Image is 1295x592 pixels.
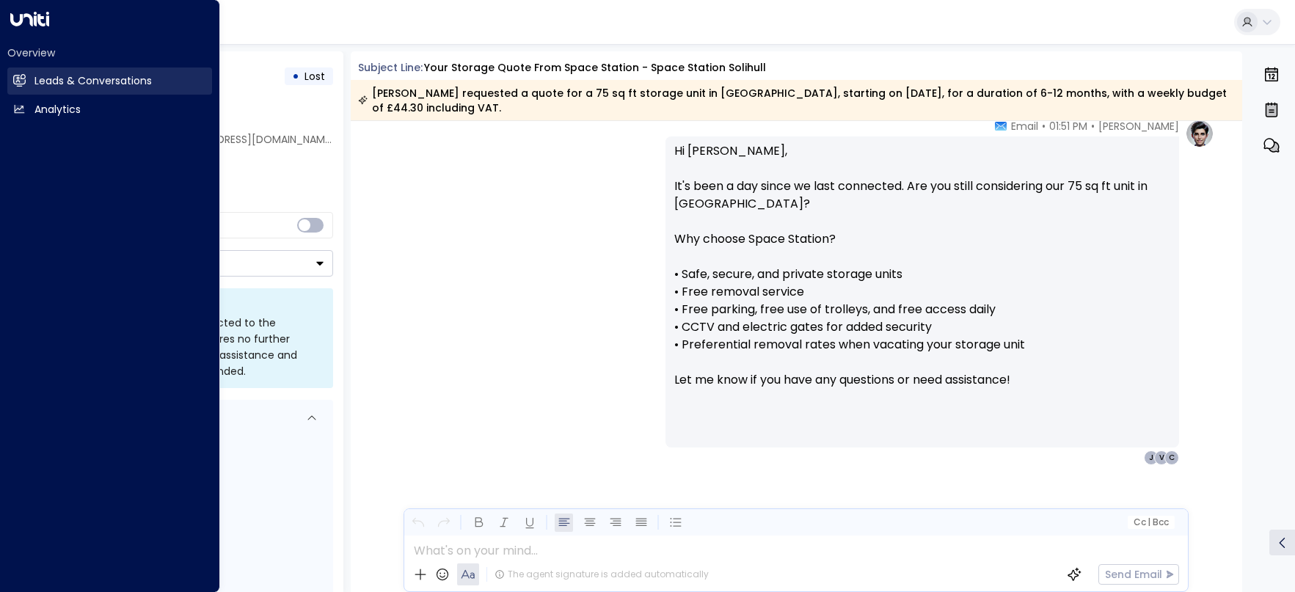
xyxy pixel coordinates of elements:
button: Redo [434,514,453,532]
span: • [1042,119,1046,134]
span: [PERSON_NAME] [1098,119,1179,134]
a: Leads & Conversations [7,67,212,95]
img: profile-logo.png [1185,119,1214,148]
p: Hi [PERSON_NAME], It's been a day since we last connected. Are you still considering our 75 sq ft... [674,142,1170,442]
a: Analytics [7,96,212,123]
button: Undo [409,514,427,532]
div: V [1154,450,1169,465]
span: • [1091,119,1095,134]
div: Your storage quote from Space Station - Space Station Solihull [424,60,766,76]
span: Lost [304,69,325,84]
div: The agent signature is added automatically [495,568,709,581]
span: 01:51 PM [1049,119,1087,134]
div: [PERSON_NAME] requested a quote for a 75 sq ft storage unit in [GEOGRAPHIC_DATA], starting on [DA... [358,86,1234,115]
span: Subject Line: [358,60,423,75]
h2: Leads & Conversations [34,73,152,89]
button: Cc|Bcc [1128,516,1175,530]
h2: Overview [7,45,212,60]
span: Cc Bcc [1134,517,1169,527]
div: C [1164,450,1179,465]
h2: Analytics [34,102,81,117]
span: | [1148,517,1150,527]
span: Email [1011,119,1038,134]
div: • [292,63,299,89]
div: J [1144,450,1159,465]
